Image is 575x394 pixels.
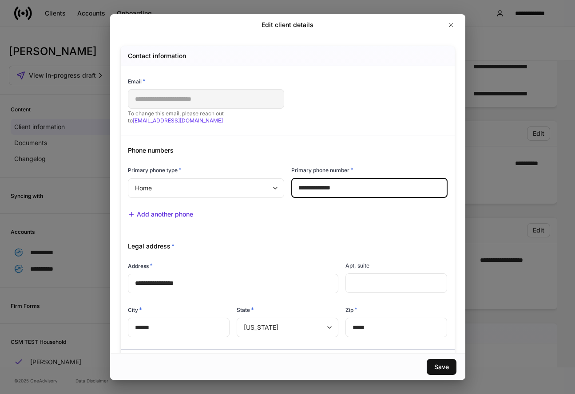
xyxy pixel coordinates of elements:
h6: Email [128,77,146,86]
h2: Edit client details [262,20,313,29]
button: Add another phone [128,210,193,219]
h6: Apt, suite [345,261,369,270]
h6: Primary phone type [128,165,182,174]
div: Home [128,178,284,198]
div: [US_STATE] [237,318,338,337]
div: Save [434,362,449,371]
a: [EMAIL_ADDRESS][DOMAIN_NAME] [133,117,223,124]
p: To change this email, please reach out to [128,110,284,124]
div: Mailing address [121,350,448,369]
h6: Zip [345,305,357,314]
div: Legal address [121,231,448,251]
h6: Primary phone number [291,165,353,174]
h6: Address [128,261,153,270]
h6: State [237,305,254,314]
h6: City [128,305,142,314]
div: Phone numbers [121,135,448,155]
button: Save [427,359,456,375]
h5: Contact information [128,51,186,60]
